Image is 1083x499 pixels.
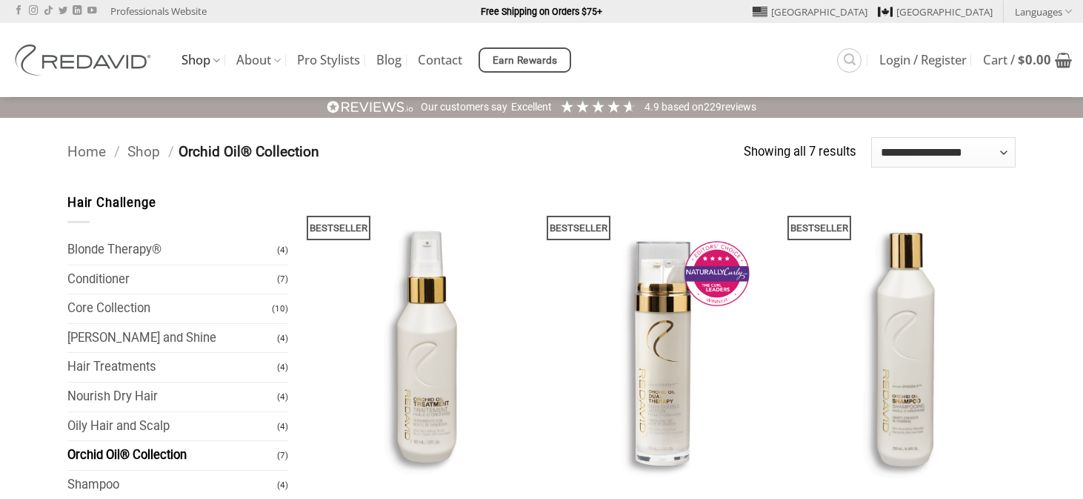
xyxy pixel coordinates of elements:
[67,353,277,382] a: Hair Treatments
[67,265,277,294] a: Conditioner
[878,1,993,23] a: [GEOGRAPHIC_DATA]
[168,143,174,160] span: /
[418,47,462,73] a: Contact
[67,441,277,470] a: Orchid Oil® Collection
[127,143,160,160] a: Shop
[67,141,744,164] nav: Breadcrumb
[879,47,967,73] a: Login / Register
[559,99,637,114] div: 4.91 Stars
[511,100,552,115] div: Excellent
[11,44,159,76] img: REDAVID Salon Products | United States
[662,101,704,113] span: Based on
[983,54,1051,66] span: Cart /
[1018,51,1025,68] span: $
[67,412,277,441] a: Oily Hair and Scalp
[67,324,277,353] a: [PERSON_NAME] and Shine
[1018,51,1051,68] bdi: 0.00
[59,6,67,16] a: Follow on Twitter
[114,143,120,160] span: /
[744,142,856,162] p: Showing all 7 results
[421,100,507,115] div: Our customers say
[277,354,288,380] span: (4)
[327,100,414,114] img: REVIEWS.io
[879,54,967,66] span: Login / Register
[236,46,281,75] a: About
[87,6,96,16] a: Follow on YouTube
[277,237,288,263] span: (4)
[277,325,288,351] span: (4)
[481,6,602,17] strong: Free Shipping on Orders $75+
[44,6,53,16] a: Follow on TikTok
[272,296,288,322] span: (10)
[277,266,288,292] span: (7)
[550,194,776,495] img: REDAVID Orchid Oil Dual Therapy ~ Award Winning Curl Care
[67,236,277,265] a: Blonde Therapy®
[493,53,558,69] span: Earn Rewards
[837,48,862,73] a: Search
[297,47,360,73] a: Pro Stylists
[1015,1,1072,22] a: Languages
[29,6,38,16] a: Follow on Instagram
[983,44,1072,76] a: View cart
[14,6,23,16] a: Follow on Facebook
[277,443,288,469] span: (7)
[181,46,220,75] a: Shop
[790,194,1016,495] img: REDAVID Orchid Oil Shampoo
[722,101,756,113] span: reviews
[479,47,571,73] a: Earn Rewards
[644,101,662,113] span: 4.9
[277,414,288,440] span: (4)
[73,6,81,16] a: Follow on LinkedIn
[67,294,272,323] a: Core Collection
[376,47,401,73] a: Blog
[277,472,288,498] span: (4)
[704,101,722,113] span: 229
[310,194,536,495] img: REDAVID Orchid Oil Treatment 90ml
[871,137,1016,167] select: Shop order
[67,383,277,412] a: Nourish Dry Hair
[277,384,288,410] span: (4)
[67,143,106,160] a: Home
[753,1,867,23] a: [GEOGRAPHIC_DATA]
[67,196,156,210] span: Hair Challenge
